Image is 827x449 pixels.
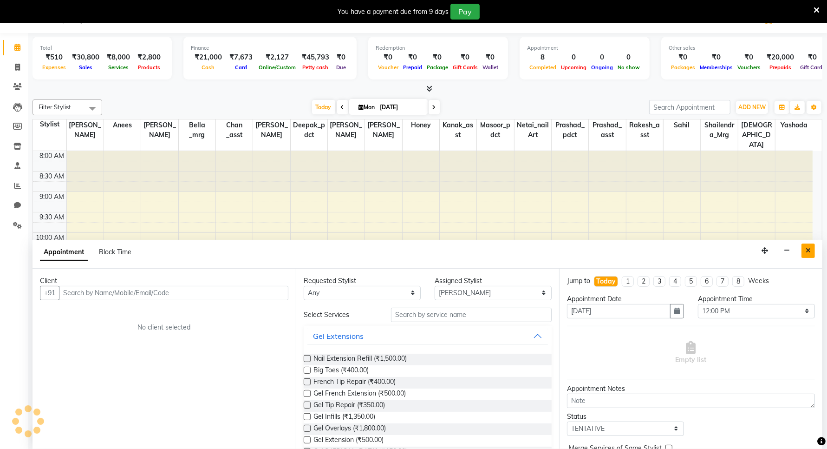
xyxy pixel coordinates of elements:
span: Gel Infills (₹1,350.00) [313,412,375,423]
span: Gel Extension (₹500.00) [313,435,384,447]
input: 2025-09-01 [378,100,424,114]
div: 0 [615,52,642,63]
span: Sales [77,64,95,71]
span: Package [424,64,450,71]
span: Services [106,64,131,71]
div: Appointment Notes [567,384,815,394]
span: Products [136,64,163,71]
div: Appointment [527,44,642,52]
span: Deepak_pdct [291,119,327,141]
div: Today [596,277,616,286]
span: Nail Extension Refill (₹1,500.00) [313,354,407,365]
span: Petty cash [300,64,331,71]
div: 0 [589,52,615,63]
div: Select Services [297,310,384,320]
li: 3 [653,276,665,287]
li: 7 [716,276,729,287]
div: 8:30 AM [38,172,66,181]
span: Memberships [697,64,735,71]
span: Gel Tip Repair (₹350.00) [313,400,385,412]
div: 10:00 AM [34,233,66,243]
input: Search by Name/Mobile/Email/Code [59,286,288,300]
div: ₹2,127 [256,52,298,63]
span: Today [312,100,335,114]
span: Expenses [40,64,68,71]
div: ₹0 [450,52,480,63]
div: Client [40,276,288,286]
span: Packages [669,64,697,71]
div: ₹0 [480,52,501,63]
span: [PERSON_NAME] [67,119,104,141]
div: 8:00 AM [38,151,66,161]
div: ₹20,000 [763,52,798,63]
div: Requested Stylist [304,276,421,286]
span: Empty list [675,341,706,365]
span: Filter Stylist [39,103,71,111]
span: Voucher [376,64,401,71]
span: Prashad_asst [589,119,625,141]
li: 1 [622,276,634,287]
div: 9:30 AM [38,212,66,222]
div: ₹30,800 [68,52,103,63]
li: 2 [638,276,650,287]
div: ₹8,000 [103,52,134,63]
span: Mon [357,104,378,111]
span: Masoor_pdct [477,119,514,141]
span: Vouchers [735,64,763,71]
div: ₹0 [697,52,735,63]
button: ADD NEW [736,101,768,114]
span: Kanak_asst [440,119,476,141]
span: Wallet [480,64,501,71]
span: Anees [104,119,141,131]
input: Search Appointment [649,100,730,114]
span: Due [334,64,348,71]
span: Ongoing [589,64,615,71]
span: Yashoda [775,119,813,131]
div: 9:00 AM [38,192,66,202]
span: Prepaids [767,64,794,71]
span: Gel French Extension (₹500.00) [313,389,406,400]
span: Honey [403,119,439,131]
span: Gift Cards [450,64,480,71]
input: yyyy-mm-dd [567,304,671,318]
span: Appointment [40,244,88,261]
span: ADD NEW [738,104,766,111]
span: Sahil [664,119,700,131]
div: ₹7,673 [226,52,256,63]
div: ₹0 [669,52,697,63]
span: Upcoming [559,64,589,71]
li: 4 [669,276,681,287]
span: No show [615,64,642,71]
span: Block Time [99,248,131,256]
div: ₹0 [735,52,763,63]
div: Stylist [33,119,66,129]
span: Netai_nail art [514,119,551,141]
span: [PERSON_NAME] [328,119,365,141]
div: ₹0 [401,52,424,63]
span: [PERSON_NAME] [141,119,178,141]
button: Close [801,244,815,258]
button: +91 [40,286,59,300]
span: Completed [527,64,559,71]
span: Shailendra_Mrg [701,119,737,141]
div: ₹0 [424,52,450,63]
input: Search by service name [391,308,552,322]
span: Prepaid [401,64,424,71]
span: Bella _mrg [179,119,215,141]
li: 6 [701,276,713,287]
div: ₹2,800 [134,52,164,63]
span: Cash [200,64,217,71]
div: No client selected [62,323,266,332]
span: French Tip Repair (₹400.00) [313,377,396,389]
div: ₹0 [333,52,349,63]
button: Pay [450,4,480,20]
span: [PERSON_NAME] [365,119,402,141]
li: 8 [732,276,744,287]
div: Assigned Stylist [435,276,552,286]
div: 8 [527,52,559,63]
div: Finance [191,44,349,52]
span: Prashad_pdct [552,119,588,141]
div: Total [40,44,164,52]
div: Jump to [567,276,590,286]
div: 0 [559,52,589,63]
